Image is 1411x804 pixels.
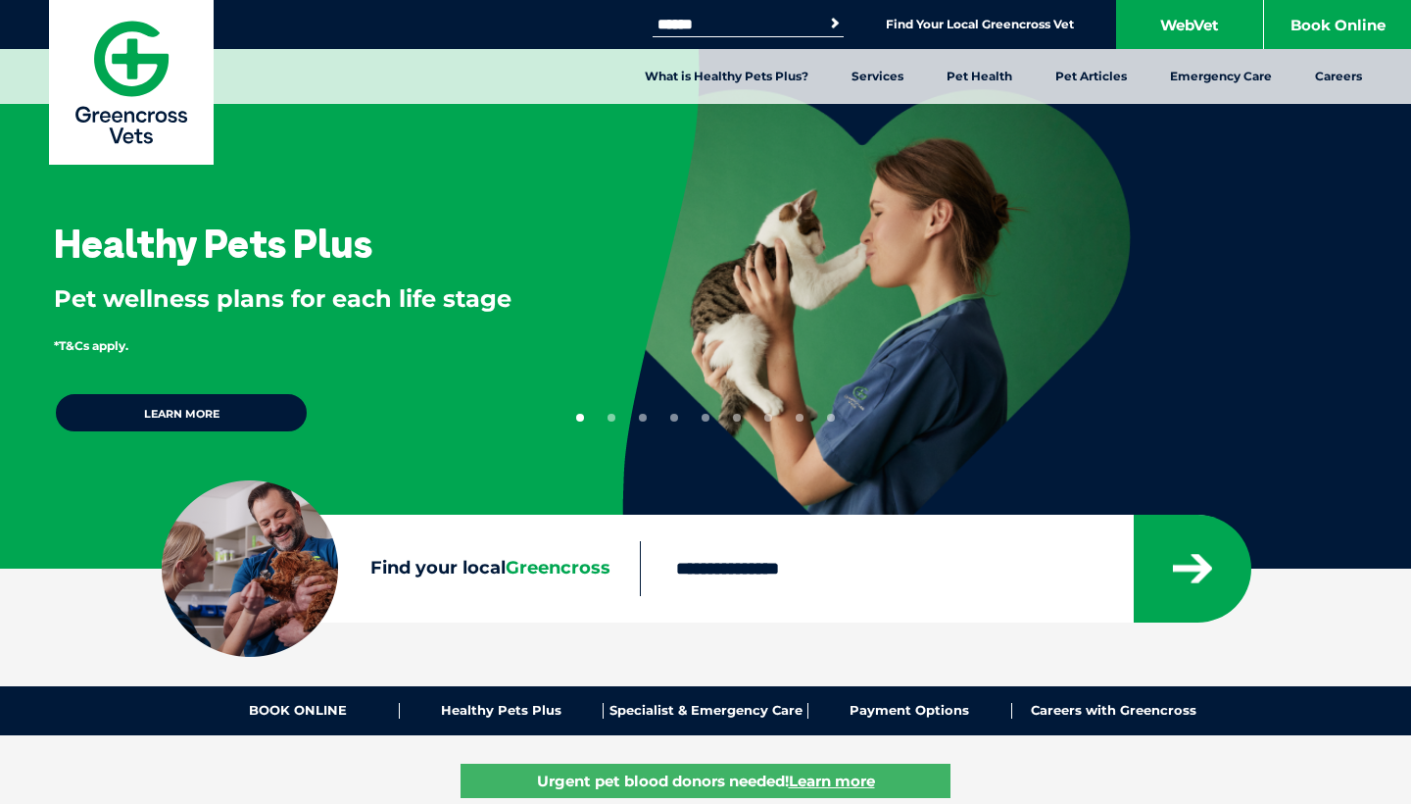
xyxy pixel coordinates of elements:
span: Greencross [506,557,610,578]
button: 8 of 9 [796,414,803,422]
span: *T&Cs apply. [54,338,128,353]
button: 4 of 9 [670,414,678,422]
button: Search [825,14,845,33]
button: 1 of 9 [576,414,584,422]
a: Pet Health [925,49,1034,104]
a: Careers [1293,49,1384,104]
a: Emergency Care [1148,49,1293,104]
p: Pet wellness plans for each life stage [54,282,559,316]
button: 2 of 9 [608,414,615,422]
button: 6 of 9 [733,414,741,422]
a: What is Healthy Pets Plus? [623,49,830,104]
a: Pet Articles [1034,49,1148,104]
a: Careers with Greencross [1012,703,1215,719]
button: 7 of 9 [764,414,772,422]
a: BOOK ONLINE [196,703,400,719]
label: Find your local [162,554,640,583]
h3: Healthy Pets Plus [54,224,372,263]
button: 3 of 9 [639,414,647,422]
a: Payment Options [808,703,1012,719]
button: 5 of 9 [702,414,709,422]
a: Specialist & Emergency Care [604,703,807,719]
a: Learn more [54,392,309,433]
a: Find Your Local Greencross Vet [886,17,1074,32]
button: 9 of 9 [827,414,835,422]
u: Learn more [789,772,875,790]
a: Urgent pet blood donors needed!Learn more [461,764,950,798]
a: Services [830,49,925,104]
a: Healthy Pets Plus [400,703,604,719]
